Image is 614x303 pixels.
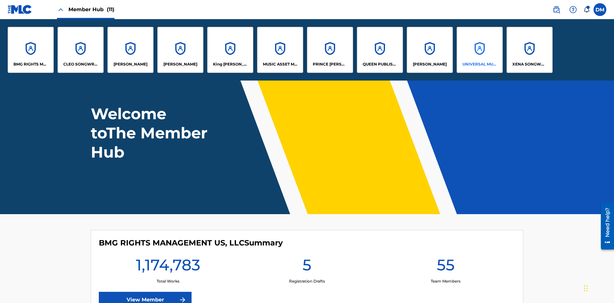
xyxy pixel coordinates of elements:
p: RONALD MCTESTERSON [413,61,447,67]
p: Team Members [431,278,460,284]
img: help [569,6,577,13]
p: QUEEN PUBLISHA [363,61,398,67]
h1: 55 [437,255,455,278]
a: AccountsUNIVERSAL MUSIC PUB GROUP [457,27,503,73]
a: Accounts[PERSON_NAME] [407,27,453,73]
a: Public Search [550,3,563,16]
span: Member Hub [68,6,114,13]
div: User Menu [594,3,606,16]
div: Drag [584,279,588,298]
p: UNIVERSAL MUSIC PUB GROUP [462,61,497,67]
h1: 5 [303,255,311,278]
iframe: Resource Center [596,200,614,253]
p: CLEO SONGWRITER [63,61,98,67]
span: (11) [107,6,114,12]
a: AccountsXENA SONGWRITER [507,27,553,73]
div: Notifications [583,6,590,13]
p: PRINCE MCTESTERSON [313,61,348,67]
p: BMG RIGHTS MANAGEMENT US, LLC [13,61,48,67]
a: Accounts[PERSON_NAME] [157,27,203,73]
img: search [553,6,560,13]
a: AccountsMUSIC ASSET MANAGEMENT (MAM) [257,27,303,73]
h1: Welcome to The Member Hub [91,104,210,162]
a: AccountsCLEO SONGWRITER [58,27,104,73]
img: MLC Logo [8,5,32,14]
img: Close [57,6,65,13]
a: Accounts[PERSON_NAME] [107,27,153,73]
p: Registration Drafts [289,278,325,284]
p: King McTesterson [213,61,248,67]
p: ELVIS COSTELLO [114,61,147,67]
p: Total Works [157,278,179,284]
h1: 1,174,783 [136,255,200,278]
a: AccountsBMG RIGHTS MANAGEMENT US, LLC [8,27,54,73]
a: AccountsKing [PERSON_NAME] [207,27,253,73]
p: EYAMA MCSINGER [163,61,197,67]
p: MUSIC ASSET MANAGEMENT (MAM) [263,61,298,67]
div: Help [567,3,579,16]
a: AccountsQUEEN PUBLISHA [357,27,403,73]
h4: BMG RIGHTS MANAGEMENT US, LLC [99,238,283,248]
p: XENA SONGWRITER [512,61,547,67]
a: AccountsPRINCE [PERSON_NAME] [307,27,353,73]
iframe: Chat Widget [582,272,614,303]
